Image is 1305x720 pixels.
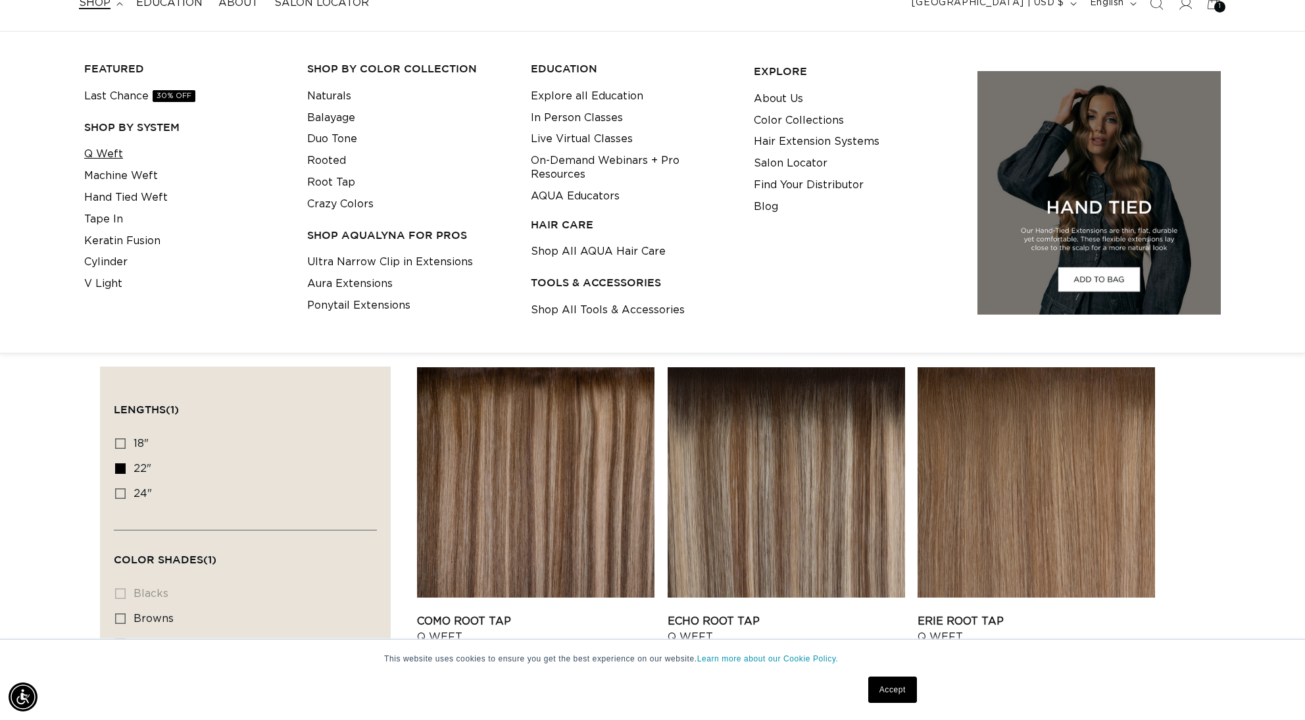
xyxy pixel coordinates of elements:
a: Live Virtual Classes [531,128,633,150]
a: Erie Root Tap Q Weft [918,613,1155,645]
a: In Person Classes [531,107,623,129]
span: browns [134,613,174,624]
a: V Light [84,273,122,295]
a: Machine Weft [84,165,158,187]
h3: EDUCATION [531,62,733,76]
a: Aura Extensions [307,273,393,295]
span: 1 [1219,1,1221,13]
h3: FEATURED [84,62,287,76]
a: Q Weft [84,143,123,165]
a: Hand Tied Weft [84,187,168,209]
a: Shop All Tools & Accessories [531,299,685,321]
a: Accept [868,677,917,703]
a: Hair Extension Systems [754,131,879,153]
span: 18" [134,438,149,449]
a: Keratin Fusion [84,230,160,252]
span: (1) [166,403,179,415]
a: AQUA Educators [531,186,620,207]
a: Balayage [307,107,355,129]
a: Cylinder [84,251,128,273]
h3: Shop by Color Collection [307,62,510,76]
h3: SHOP BY SYSTEM [84,120,287,134]
a: Last Chance30% OFF [84,86,195,107]
h3: TOOLS & ACCESSORIES [531,276,733,290]
a: Ultra Narrow Clip in Extensions [307,251,473,273]
summary: Color Shades (1 selected) [114,530,377,578]
span: 24" [134,488,152,499]
a: Find Your Distributor [754,174,864,196]
a: Blog [754,196,778,218]
h3: Shop AquaLyna for Pros [307,228,510,242]
span: Color Shades [114,553,216,565]
summary: Lengths (1 selected) [114,380,377,428]
a: Learn more about our Cookie Policy. [697,654,839,663]
a: About Us [754,88,803,110]
span: 22" [134,463,151,474]
a: Root Tap [307,172,355,193]
a: Ponytail Extensions [307,295,410,317]
a: Echo Root Tap Q Weft [668,613,905,645]
div: Accessibility Menu [9,682,37,711]
a: Explore all Education [531,86,643,107]
a: Naturals [307,86,351,107]
a: On-Demand Webinars + Pro Resources [531,150,733,186]
a: Como Root Tap Q Weft [417,613,654,645]
h3: HAIR CARE [531,218,733,232]
span: 30% OFF [153,90,195,102]
span: (1) [203,553,216,565]
p: This website uses cookies to ensure you get the best experience on our website. [384,653,921,665]
a: Duo Tone [307,128,357,150]
iframe: Chat Widget [1239,657,1305,720]
span: Lengths [114,403,179,415]
a: Rooted [307,150,346,172]
h3: EXPLORE [754,64,956,78]
a: Salon Locator [754,153,827,174]
a: Color Collections [754,110,844,132]
a: Tape In [84,209,123,230]
a: Shop All AQUA Hair Care [531,241,666,263]
a: Crazy Colors [307,193,374,215]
